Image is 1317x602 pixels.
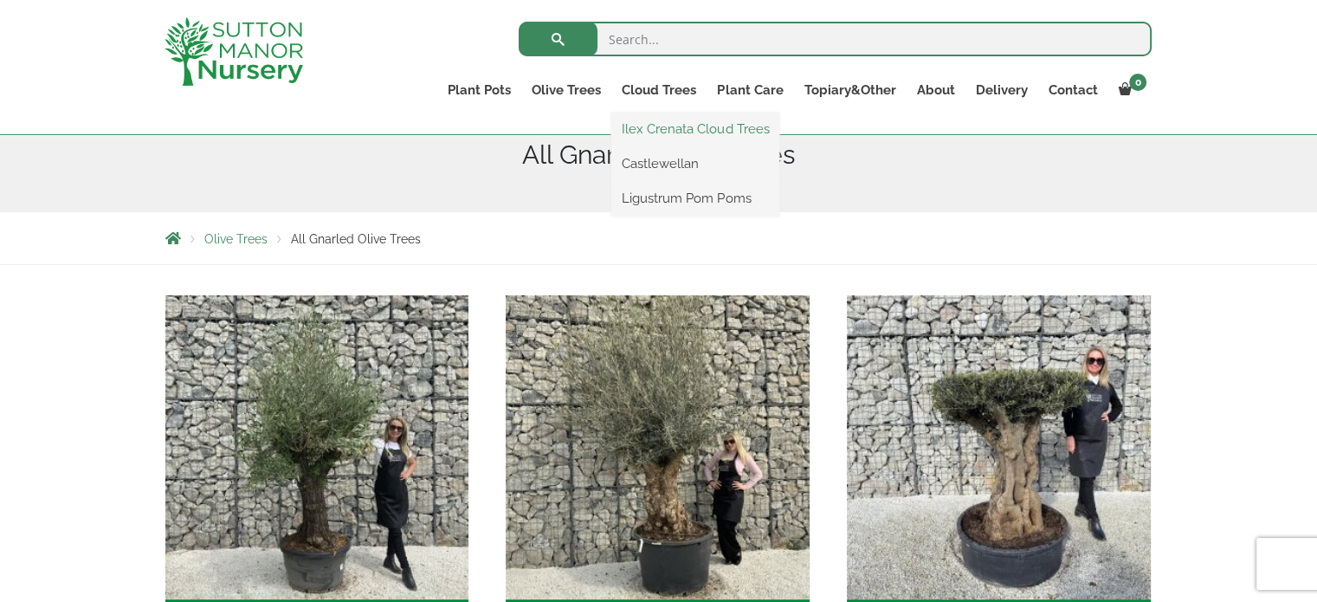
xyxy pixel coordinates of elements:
input: Search... [519,22,1152,56]
img: logo [165,17,303,86]
a: About [906,78,965,102]
h1: All Gnarled Olive Trees [165,139,1152,171]
a: Delivery [965,78,1037,102]
a: Plant Care [707,78,793,102]
a: Ligustrum Pom Poms [611,185,779,211]
img: Gnarled Olive Trees XXL [506,295,810,599]
a: Topiary&Other [793,78,906,102]
a: Ilex Crenata Cloud Trees [611,116,779,142]
nav: Breadcrumbs [165,231,1152,245]
span: 0 [1129,74,1146,91]
a: Contact [1037,78,1107,102]
a: Plant Pots [437,78,521,102]
span: All Gnarled Olive Trees [291,232,421,246]
a: Castlewellan [611,151,779,177]
a: 0 [1107,78,1152,102]
img: Gnarled Plateau Olive Tree XL [847,295,1151,599]
a: Olive Trees [521,78,611,102]
a: Cloud Trees [611,78,707,102]
a: Olive Trees [204,232,268,246]
img: Gnarled Olive Trees [165,295,469,599]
